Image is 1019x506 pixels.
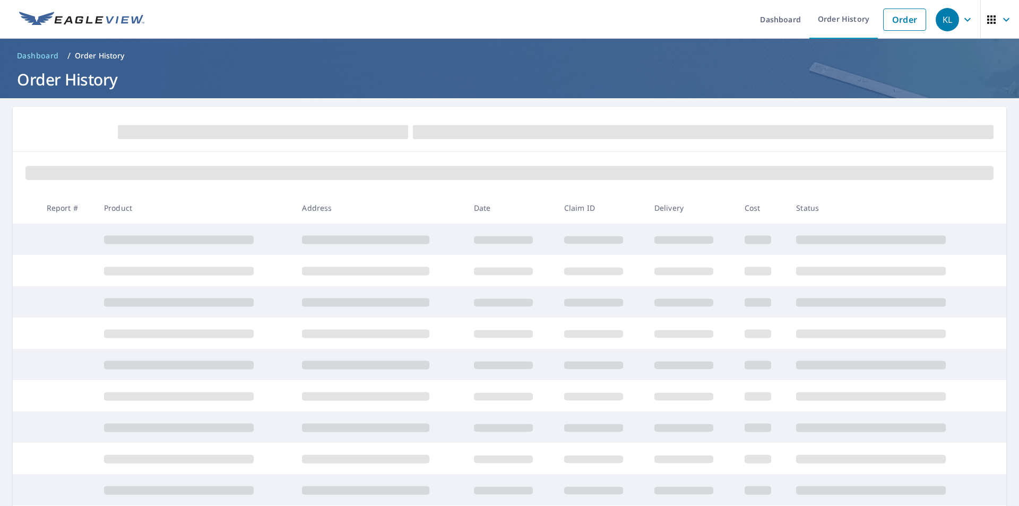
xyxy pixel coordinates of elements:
a: Order [883,8,926,31]
h1: Order History [13,68,1006,90]
th: Date [465,192,556,224]
th: Cost [736,192,788,224]
div: KL [936,8,959,31]
nav: breadcrumb [13,47,1006,64]
li: / [67,49,71,62]
span: Dashboard [17,50,59,61]
th: Report # [38,192,96,224]
th: Product [96,192,293,224]
img: EV Logo [19,12,144,28]
a: Dashboard [13,47,63,64]
th: Claim ID [556,192,646,224]
th: Delivery [646,192,736,224]
th: Address [293,192,465,224]
p: Order History [75,50,125,61]
th: Status [788,192,986,224]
